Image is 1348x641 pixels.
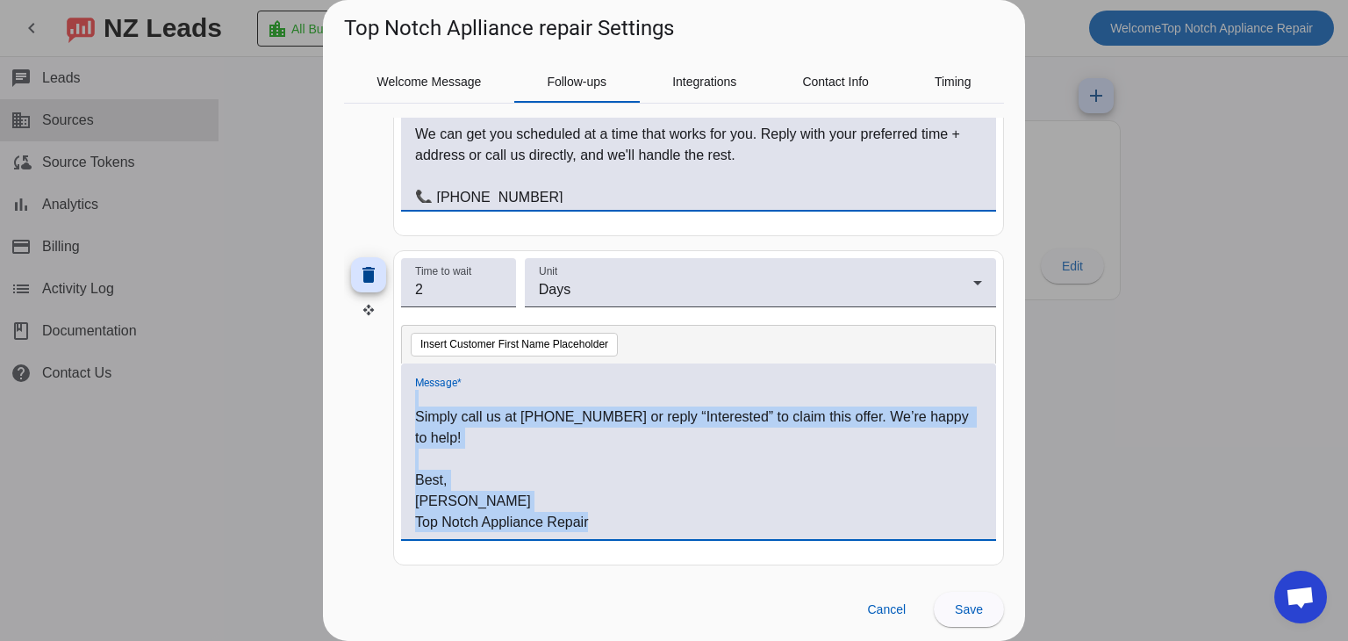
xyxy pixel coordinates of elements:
[415,187,982,208] p: 📞 [PHONE_NUMBER]
[539,265,557,277] mat-label: Unit
[867,602,906,616] span: Cancel
[415,124,982,166] p: We can get you scheduled at a time that works for you. Reply with your preferred time + address o...
[411,333,618,357] button: Insert Customer First Name Placeholder
[358,264,379,285] mat-icon: delete
[802,76,869,88] span: Contact Info
[344,14,674,42] h1: Top Notch Aplliance repair Settings
[547,76,606,88] span: Follow-ups
[934,592,1004,627] button: Save
[415,265,471,277] mat-label: Time to wait
[415,491,982,512] p: [PERSON_NAME]
[853,592,920,627] button: Cancel
[672,76,736,88] span: Integrations
[377,76,482,88] span: Welcome Message
[1274,571,1327,623] div: Open chat
[415,470,982,491] p: Best,
[415,512,982,533] p: Top Notch Appliance Repair
[539,282,570,297] span: Days
[415,407,982,449] p: Simply call us at [PHONE_NUMBER] or reply “Interested” to claim this offer. We’re happy to help!
[955,602,983,616] span: Save
[935,76,972,88] span: Timing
